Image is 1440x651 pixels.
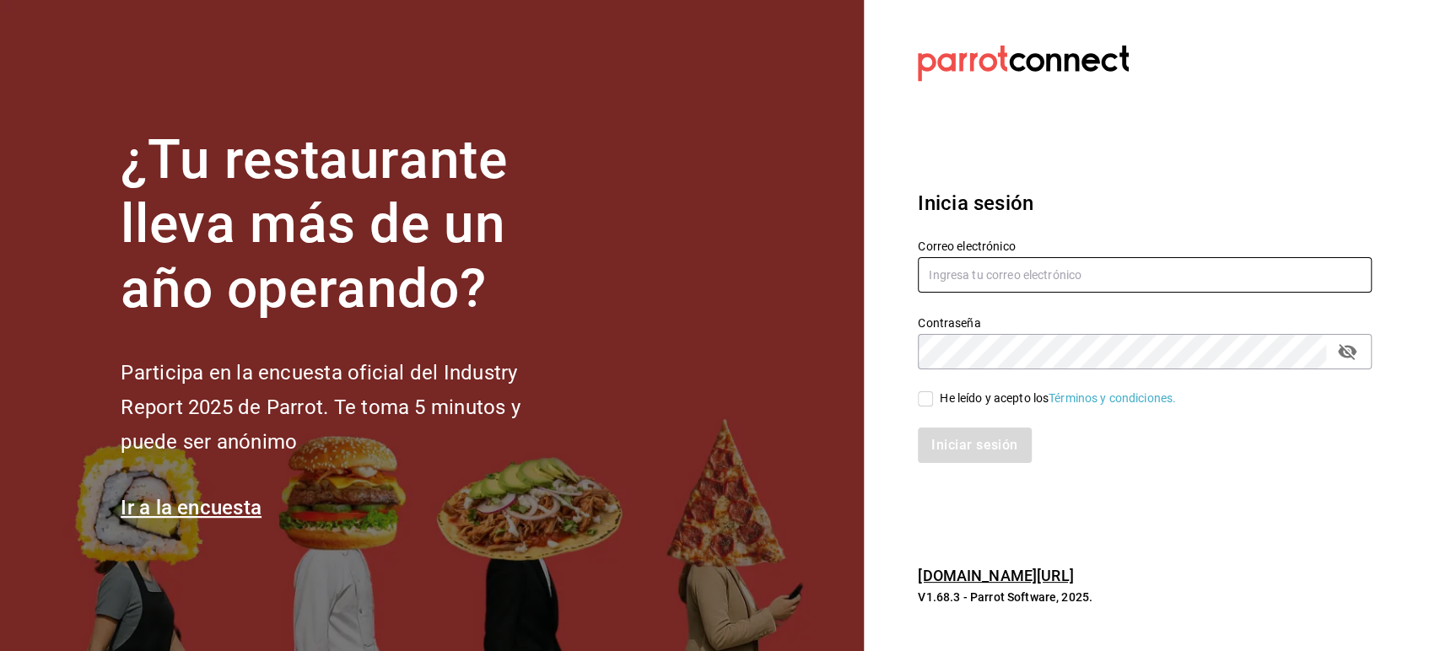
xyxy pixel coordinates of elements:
h2: Participa en la encuesta oficial del Industry Report 2025 de Parrot. Te toma 5 minutos y puede se... [121,356,576,459]
a: [DOMAIN_NAME][URL] [918,567,1073,584]
div: He leído y acepto los [940,390,1176,407]
h3: Inicia sesión [918,188,1372,218]
button: passwordField [1333,337,1362,366]
label: Correo electrónico [918,239,1372,251]
p: V1.68.3 - Parrot Software, 2025. [918,589,1372,605]
a: Términos y condiciones. [1049,391,1176,405]
a: Ir a la encuesta [121,496,262,519]
label: Contraseña [918,316,1372,328]
input: Ingresa tu correo electrónico [918,257,1372,293]
h1: ¿Tu restaurante lleva más de un año operando? [121,128,576,322]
